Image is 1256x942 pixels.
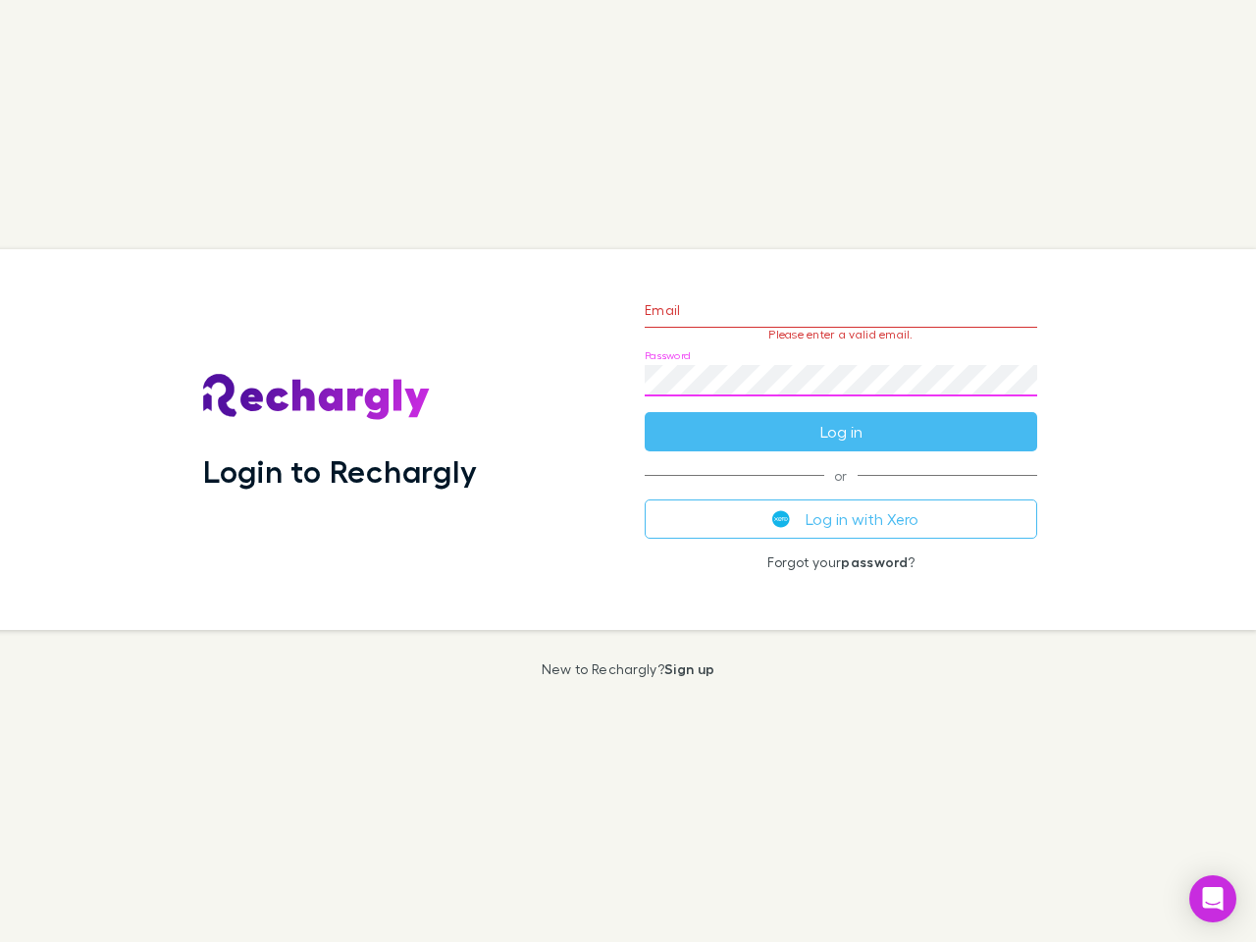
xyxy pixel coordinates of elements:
[203,374,431,421] img: Rechargly's Logo
[645,499,1037,539] button: Log in with Xero
[772,510,790,528] img: Xero's logo
[645,328,1037,341] p: Please enter a valid email.
[645,348,691,363] label: Password
[1189,875,1236,922] div: Open Intercom Messenger
[203,452,477,490] h1: Login to Rechargly
[645,475,1037,476] span: or
[542,661,715,677] p: New to Rechargly?
[645,412,1037,451] button: Log in
[645,554,1037,570] p: Forgot your ?
[841,553,908,570] a: password
[664,660,714,677] a: Sign up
